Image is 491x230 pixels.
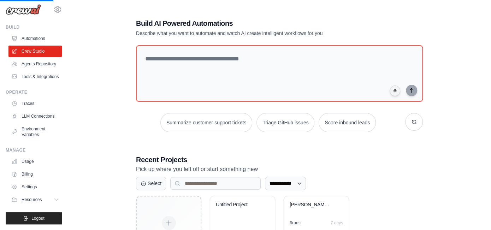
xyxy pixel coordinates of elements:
a: Usage [8,156,62,167]
button: Select [136,177,166,190]
div: 7 days [331,220,343,226]
button: Click to speak your automation idea [390,85,400,96]
span: Logout [31,216,45,221]
button: Triage GitHub issues [256,113,314,132]
button: Score inbound leads [319,113,376,132]
span: Resources [22,197,42,202]
div: Manage [6,147,62,153]
button: Resources [8,194,62,205]
a: Environment Variables [8,123,62,140]
button: Logout [6,212,62,224]
div: Operate [6,89,62,95]
a: Settings [8,181,62,193]
a: Tools & Integrations [8,71,62,82]
a: Crew Studio [8,46,62,57]
a: LLM Connections [8,111,62,122]
img: Logo [6,4,41,15]
button: Get new suggestions [405,113,423,131]
h1: Build AI Powered Automations [136,18,373,28]
button: Summarize customer support tickets [160,113,252,132]
a: Billing [8,169,62,180]
p: Pick up where you left off or start something new [136,165,423,174]
h3: Recent Projects [136,155,423,165]
p: Describe what you want to automate and watch AI create intelligent workflows for you [136,30,373,37]
div: Build [6,24,62,30]
a: Agents Repository [8,58,62,70]
a: Automations [8,33,62,44]
div: 6 run s [290,220,301,226]
div: Untitled Project [216,202,259,208]
div: Asimov LLM Chat Completion [290,202,332,208]
a: Traces [8,98,62,109]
